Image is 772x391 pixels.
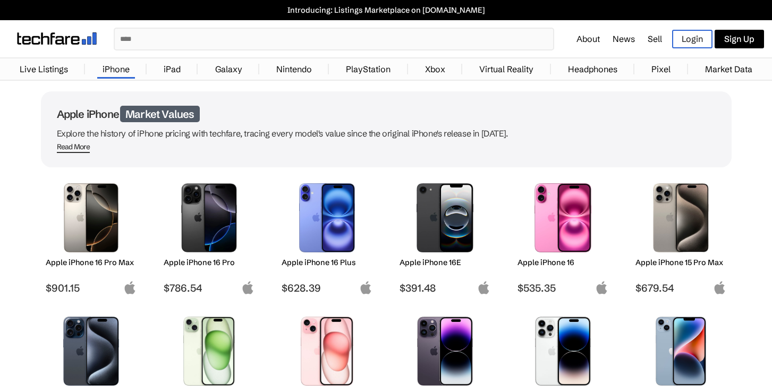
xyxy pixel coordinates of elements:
[57,126,716,141] p: Explore the history of iPhone pricing with techfare, tracing every model's value since the origin...
[271,58,317,80] a: Nintendo
[648,33,662,44] a: Sell
[164,282,254,294] span: $786.54
[395,178,496,294] a: iPhone 16E Apple iPhone 16E $391.48 apple-logo
[123,281,137,294] img: apple-logo
[159,178,260,294] a: iPhone 16 Pro Apple iPhone 16 Pro $786.54 apple-logo
[172,317,247,386] img: iPhone 15 Plus
[172,183,247,252] img: iPhone 16 Pro
[46,258,137,267] h2: Apple iPhone 16 Pro Max
[518,282,608,294] span: $535.35
[120,106,200,122] span: Market Values
[282,282,372,294] span: $628.39
[400,282,490,294] span: $391.48
[713,281,726,294] img: apple-logo
[282,258,372,267] h2: Apple iPhone 16 Plus
[631,178,732,294] a: iPhone 15 Pro Max Apple iPhone 15 Pro Max $679.54 apple-logo
[595,281,608,294] img: apple-logo
[613,33,635,44] a: News
[408,183,482,252] img: iPhone 16E
[57,107,716,121] h1: Apple iPhone
[643,183,718,252] img: iPhone 15 Pro Max
[525,183,600,252] img: iPhone 16
[635,282,726,294] span: $679.54
[576,33,600,44] a: About
[54,183,129,252] img: iPhone 16 Pro Max
[5,5,767,15] a: Introducing: Listings Marketplace on [DOMAIN_NAME]
[672,30,712,48] a: Login
[408,317,482,386] img: iPhone 14 Pro Max
[290,317,364,386] img: iPhone 15
[57,142,90,151] div: Read More
[46,282,137,294] span: $901.15
[164,258,254,267] h2: Apple iPhone 16 Pro
[210,58,248,80] a: Galaxy
[646,58,676,80] a: Pixel
[41,178,142,294] a: iPhone 16 Pro Max Apple iPhone 16 Pro Max $901.15 apple-logo
[241,281,254,294] img: apple-logo
[635,258,726,267] h2: Apple iPhone 15 Pro Max
[97,58,135,80] a: iPhone
[643,317,718,386] img: iPhone 14 Plus
[513,178,614,294] a: iPhone 16 Apple iPhone 16 $535.35 apple-logo
[14,58,73,80] a: Live Listings
[474,58,539,80] a: Virtual Reality
[57,142,90,153] span: Read More
[54,317,129,386] img: iPhone 15 Pro
[525,317,600,386] img: iPhone 14 Pro
[518,258,608,267] h2: Apple iPhone 16
[715,30,764,48] a: Sign Up
[290,183,364,252] img: iPhone 16 Plus
[359,281,372,294] img: apple-logo
[400,258,490,267] h2: Apple iPhone 16E
[341,58,396,80] a: PlayStation
[563,58,623,80] a: Headphones
[17,32,97,45] img: techfare logo
[477,281,490,294] img: apple-logo
[158,58,186,80] a: iPad
[700,58,758,80] a: Market Data
[420,58,451,80] a: Xbox
[277,178,378,294] a: iPhone 16 Plus Apple iPhone 16 Plus $628.39 apple-logo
